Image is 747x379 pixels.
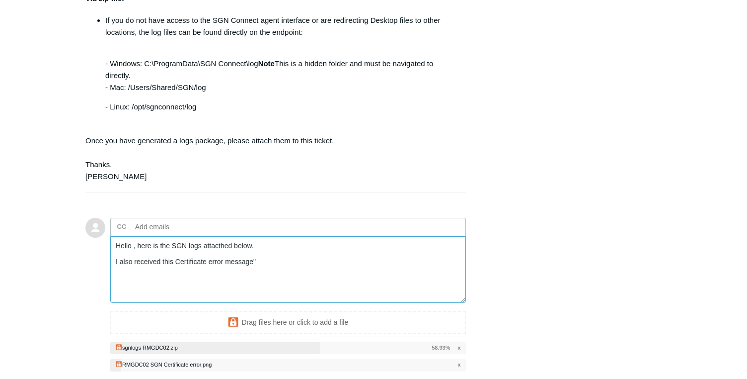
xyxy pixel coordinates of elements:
p: - Linux: /opt/sgnconnect/log [105,101,456,113]
textarea: Add your reply [110,236,466,303]
strong: Note [258,59,275,68]
p: If you do not have access to the SGN Connect agent interface or are redirecting Desktop files to ... [105,14,456,38]
p: - Windows: C:\ProgramData\SGN Connect\log This is a hidden folder and must be navigated to direct... [105,46,456,94]
span: x [457,361,460,369]
span: 58.93% [432,344,450,352]
div: RMGDC02 SGN Certificate error.png [122,362,212,368]
label: CC [117,219,127,234]
span: x [457,344,460,352]
input: Add emails [131,219,238,234]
